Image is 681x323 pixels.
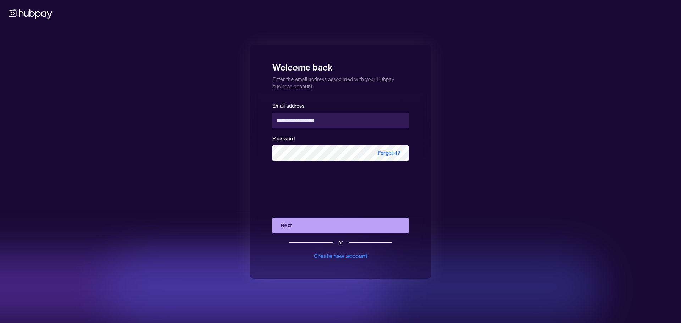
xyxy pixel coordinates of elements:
label: Email address [272,103,304,109]
div: or [338,239,343,246]
button: Next [272,218,409,233]
p: Enter the email address associated with your Hubpay business account [272,73,409,90]
h1: Welcome back [272,57,409,73]
div: Create new account [314,252,367,260]
label: Password [272,135,295,142]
